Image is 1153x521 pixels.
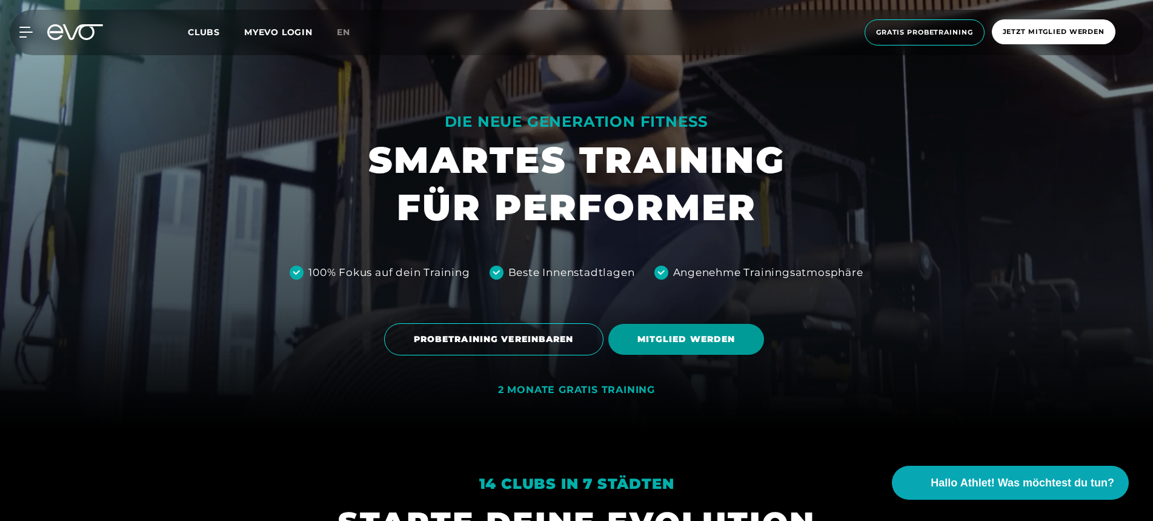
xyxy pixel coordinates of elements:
span: Gratis Probetraining [876,27,973,38]
div: DIE NEUE GENERATION FITNESS [368,112,785,132]
a: Jetzt Mitglied werden [988,19,1119,45]
span: MITGLIED WERDEN [637,333,736,346]
em: 14 Clubs in 7 Städten [479,475,674,492]
div: Angenehme Trainingsatmosphäre [673,265,863,281]
span: Hallo Athlet! Was möchtest du tun? [931,475,1114,491]
div: Beste Innenstadtlagen [508,265,635,281]
a: MITGLIED WERDEN [608,315,769,364]
div: 2 MONATE GRATIS TRAINING [498,384,655,397]
a: MYEVO LOGIN [244,27,313,38]
span: en [337,27,350,38]
span: PROBETRAINING VEREINBAREN [414,333,574,346]
a: Clubs [188,26,244,38]
a: en [337,25,365,39]
div: 100% Fokus auf dein Training [308,265,470,281]
h1: SMARTES TRAINING FÜR PERFORMER [368,136,785,231]
span: Clubs [188,27,220,38]
button: Hallo Athlet! Was möchtest du tun? [892,466,1129,500]
a: Gratis Probetraining [861,19,988,45]
span: Jetzt Mitglied werden [1003,27,1105,37]
a: PROBETRAINING VEREINBAREN [384,314,608,365]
